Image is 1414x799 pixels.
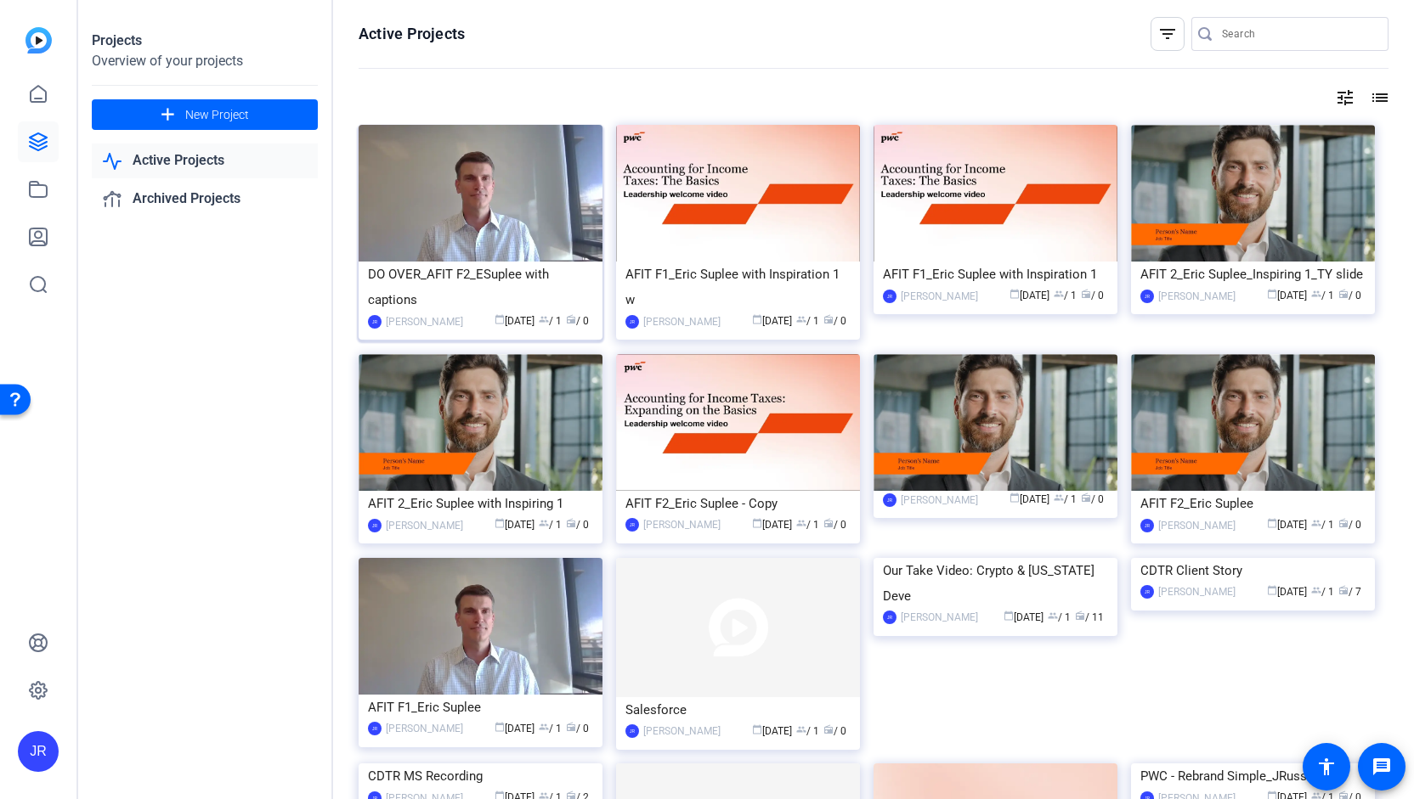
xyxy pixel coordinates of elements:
span: calendar_today [1010,289,1020,299]
span: [DATE] [495,519,534,531]
span: [DATE] [752,725,792,737]
span: / 1 [539,519,562,531]
span: / 11 [1075,611,1104,623]
span: calendar_today [752,518,762,528]
span: radio [566,314,576,324]
div: Our Take Video: Crypto & [US_STATE] Deve [883,558,1108,609]
div: JR [368,519,382,532]
span: calendar_today [495,518,505,528]
mat-icon: accessibility [1316,757,1337,777]
span: / 1 [539,723,562,734]
span: radio [823,724,834,734]
span: / 1 [796,725,819,737]
div: AFIT 2_Eric Suplee with Inspiring 1 [368,491,593,516]
div: [PERSON_NAME] [386,313,463,330]
span: [DATE] [1010,493,1049,505]
span: / 1 [1311,519,1334,531]
div: [PERSON_NAME] [386,517,463,534]
span: New Project [185,106,249,124]
span: / 7 [1338,586,1361,598]
span: [DATE] [752,519,792,531]
span: calendar_today [752,724,762,734]
span: [DATE] [1267,586,1307,598]
div: AFIT F2_Eric Suplee - Copy [625,491,851,516]
div: JR [1140,585,1154,599]
span: / 1 [1054,493,1077,505]
span: group [539,314,549,324]
span: / 0 [566,315,589,327]
span: group [539,722,549,732]
span: [DATE] [752,315,792,327]
div: AFIT F1_Eric Suplee with Inspiration 1 [883,262,1108,287]
div: JR [625,724,639,738]
div: [PERSON_NAME] [1158,583,1236,600]
span: [DATE] [1267,290,1307,301]
div: Overview of your projects [92,51,318,71]
mat-icon: message [1372,757,1392,777]
div: [PERSON_NAME] [643,723,721,740]
span: group [796,518,806,528]
span: group [1311,518,1321,528]
span: [DATE] [1004,611,1044,623]
span: calendar_today [1004,611,1014,621]
span: / 0 [1338,519,1361,531]
mat-icon: list [1368,87,1389,108]
span: radio [823,314,834,324]
span: [DATE] [495,315,534,327]
h1: Active Projects [359,24,465,44]
span: radio [1081,289,1091,299]
span: / 0 [566,723,589,734]
span: / 0 [1081,493,1104,505]
span: / 0 [1081,290,1104,301]
span: group [1311,289,1321,299]
span: radio [823,518,834,528]
div: JR [625,518,639,532]
span: / 1 [1311,586,1334,598]
span: group [1054,289,1064,299]
div: AFIT 2_Eric Suplee_Inspiring 1_TY slide [1140,262,1366,287]
span: / 1 [1048,611,1071,623]
span: calendar_today [1267,289,1277,299]
div: JR [625,315,639,329]
span: radio [1338,289,1349,299]
span: / 0 [1338,290,1361,301]
div: [PERSON_NAME] [643,313,721,330]
div: [PERSON_NAME] [643,516,721,533]
mat-icon: add [157,104,178,126]
span: calendar_today [495,314,505,324]
span: group [1048,611,1058,621]
span: / 0 [823,315,846,327]
span: group [1054,492,1064,503]
div: AFIT F1_Eric Suplee [368,695,593,720]
div: JR [18,731,59,772]
span: / 0 [823,725,846,737]
div: DO OVER_AFIT F2_ESuplee with captions [368,262,593,312]
span: / 1 [796,315,819,327]
span: radio [1075,611,1085,621]
a: Active Projects [92,143,318,178]
div: JR [368,315,382,329]
div: AFIT F1_Eric Suplee with Inspiration 1 w [625,262,851,312]
span: [DATE] [1267,519,1307,531]
span: calendar_today [1010,492,1020,503]
span: radio [566,722,576,732]
div: [PERSON_NAME] [1158,517,1236,534]
span: / 1 [796,519,819,531]
div: [PERSON_NAME] [386,720,463,737]
div: JR [883,290,896,303]
div: PWC - Rebrand Simple_JRusso [1140,763,1366,789]
div: [PERSON_NAME] [901,609,978,626]
span: group [539,518,549,528]
span: / 0 [566,519,589,531]
span: group [796,314,806,324]
span: group [1311,585,1321,595]
a: Archived Projects [92,182,318,217]
div: JR [883,493,896,507]
div: JR [368,722,382,735]
div: [PERSON_NAME] [901,492,978,509]
span: calendar_today [752,314,762,324]
span: calendar_today [1267,518,1277,528]
span: calendar_today [495,722,505,732]
div: Salesforce [625,697,851,723]
span: / 1 [1054,290,1077,301]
